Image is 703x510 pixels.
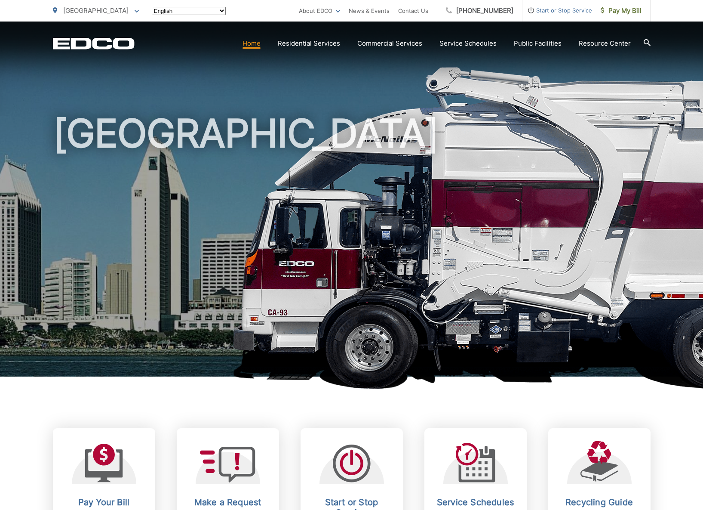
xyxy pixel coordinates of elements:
[61,497,147,507] h2: Pay Your Bill
[579,38,631,49] a: Resource Center
[601,6,642,16] span: Pay My Bill
[63,6,129,15] span: [GEOGRAPHIC_DATA]
[299,6,340,16] a: About EDCO
[514,38,562,49] a: Public Facilities
[398,6,428,16] a: Contact Us
[357,38,422,49] a: Commercial Services
[278,38,340,49] a: Residential Services
[433,497,518,507] h2: Service Schedules
[152,7,226,15] select: Select a language
[439,38,497,49] a: Service Schedules
[53,37,135,49] a: EDCD logo. Return to the homepage.
[349,6,390,16] a: News & Events
[53,112,651,384] h1: [GEOGRAPHIC_DATA]
[243,38,261,49] a: Home
[557,497,642,507] h2: Recycling Guide
[185,497,270,507] h2: Make a Request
